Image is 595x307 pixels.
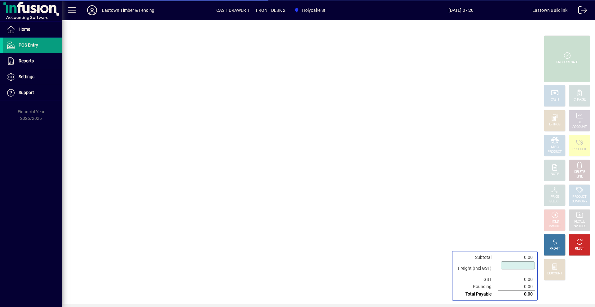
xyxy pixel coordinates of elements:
div: PRODUCT [548,150,562,154]
div: RESET [575,246,584,251]
div: PROCESS SALE [556,60,578,65]
div: NOTE [551,172,559,177]
div: DELETE [574,170,585,174]
div: DISCOUNT [547,271,562,276]
div: SELECT [549,199,560,204]
a: Home [3,22,62,37]
div: CHARGE [574,97,586,102]
td: 0.00 [498,291,535,298]
span: POS Entry [19,43,38,47]
div: RECALL [574,219,585,224]
span: Home [19,27,30,32]
a: Support [3,85,62,101]
div: PRODUCT [572,195,586,199]
a: Reports [3,53,62,69]
div: PRODUCT [572,147,586,152]
div: Eastown Timber & Fencing [102,5,154,15]
span: Holyoake St [302,5,326,15]
td: Total Payable [455,291,498,298]
span: Reports [19,58,34,63]
div: EFTPOS [549,122,561,127]
div: LINE [576,174,583,179]
div: PROFIT [549,246,560,251]
div: Eastown Buildlink [532,5,567,15]
td: Subtotal [455,254,498,261]
div: MISC [551,145,558,150]
div: PRICE [551,195,559,199]
span: Support [19,90,34,95]
td: 0.00 [498,283,535,291]
td: Rounding [455,283,498,291]
a: Settings [3,69,62,85]
span: Settings [19,74,34,79]
div: GL [578,120,582,125]
span: [DATE] 07:20 [390,5,532,15]
td: 0.00 [498,276,535,283]
div: SUMMARY [572,199,587,204]
div: INVOICE [549,224,560,229]
span: FRONT DESK 2 [256,5,285,15]
td: 0.00 [498,254,535,261]
div: CASH [551,97,559,102]
a: Logout [574,1,587,21]
td: GST [455,276,498,283]
span: Holyoake St [292,5,328,16]
div: INVOICES [573,224,586,229]
span: CASH DRAWER 1 [216,5,250,15]
div: HOLD [551,219,559,224]
td: Freight (Incl GST) [455,261,498,276]
button: Profile [82,5,102,16]
div: ACCOUNT [572,125,587,129]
